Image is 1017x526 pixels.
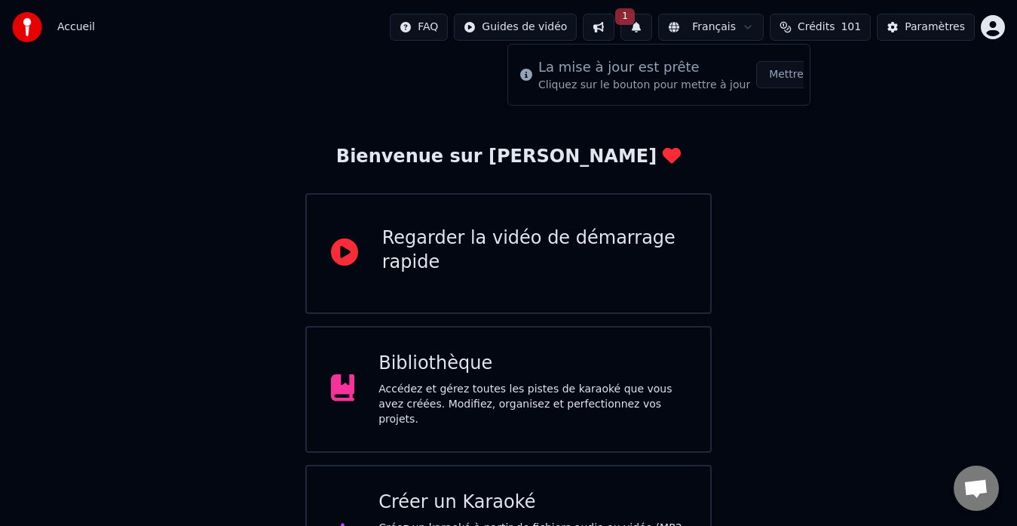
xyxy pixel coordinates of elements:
[615,8,635,25] span: 1
[382,226,687,275] div: Regarder la vidéo de démarrage rapide
[877,14,975,41] button: Paramètres
[336,145,681,169] div: Bienvenue sur [PERSON_NAME]
[57,20,95,35] span: Accueil
[798,20,835,35] span: Crédits
[57,20,95,35] nav: breadcrumb
[954,466,999,511] div: Ouvrir le chat
[841,20,861,35] span: 101
[12,12,42,42] img: youka
[538,57,750,78] div: La mise à jour est prête
[390,14,448,41] button: FAQ
[538,78,750,93] div: Cliquez sur le bouton pour mettre à jour
[620,14,652,41] button: 1
[454,14,577,41] button: Guides de vidéo
[378,352,686,376] div: Bibliothèque
[756,61,850,88] button: Mettre à Jour
[378,491,686,515] div: Créer un Karaoké
[905,20,965,35] div: Paramètres
[378,382,686,427] div: Accédez et gérez toutes les pistes de karaoké que vous avez créées. Modifiez, organisez et perfec...
[770,14,871,41] button: Crédits101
